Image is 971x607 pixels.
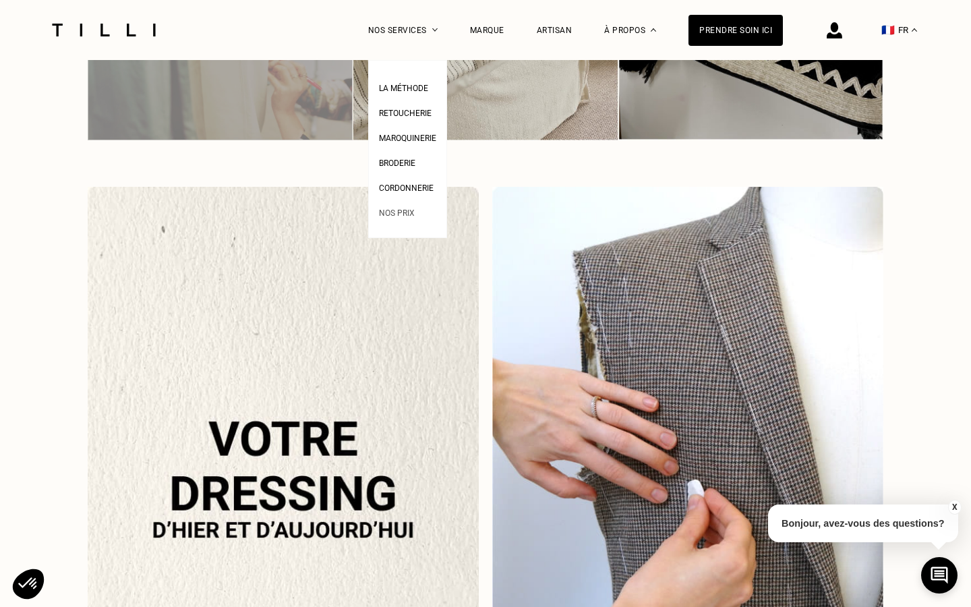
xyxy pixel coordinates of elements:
[470,26,504,35] a: Marque
[379,134,436,143] span: Maroquinerie
[379,129,436,144] a: Maroquinerie
[768,504,958,542] p: Bonjour, avez-vous des questions?
[379,158,415,168] span: Broderie
[688,15,783,46] a: Prendre soin ici
[379,208,415,218] span: Nos prix
[379,84,428,93] span: La Méthode
[881,24,895,36] span: 🇫🇷
[379,204,415,219] a: Nos prix
[47,24,160,36] img: Logo du service de couturière Tilli
[379,179,434,194] a: Cordonnerie
[912,28,917,32] img: menu déroulant
[537,26,572,35] a: Artisan
[432,28,438,32] img: Menu déroulant
[379,183,434,193] span: Cordonnerie
[947,500,961,515] button: X
[379,154,415,169] a: Broderie
[379,105,432,119] a: Retoucherie
[651,28,656,32] img: Menu déroulant à propos
[379,109,432,118] span: Retoucherie
[379,80,428,94] a: La Méthode
[827,22,842,38] img: icône connexion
